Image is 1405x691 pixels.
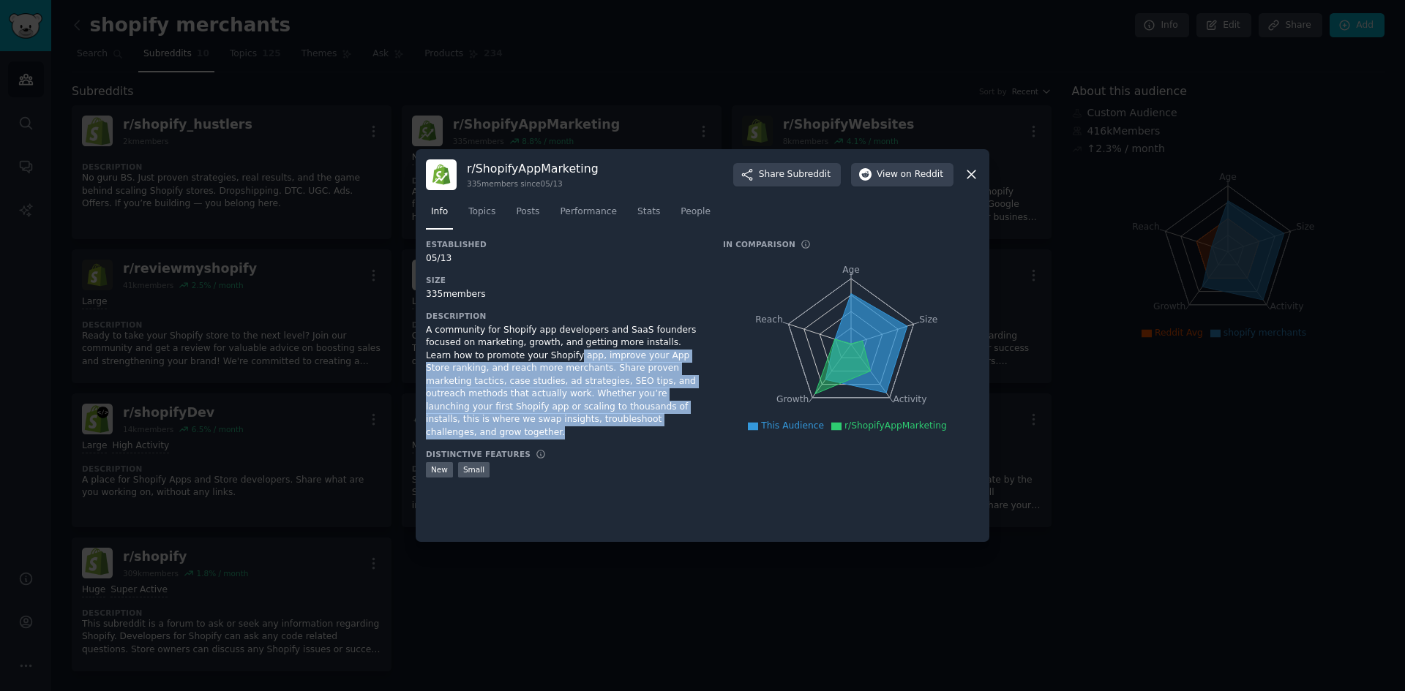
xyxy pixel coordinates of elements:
h3: Distinctive Features [426,449,531,459]
tspan: Growth [776,394,809,404]
h3: In Comparison [723,239,795,249]
button: Viewon Reddit [851,163,953,186]
h3: r/ ShopifyAppMarketing [467,161,599,176]
span: Share [759,168,831,181]
tspan: Age [842,265,860,275]
div: A community for Shopify app developers and SaaS founders focused on marketing, growth, and gettin... [426,324,702,439]
img: ShopifyAppMarketing [426,159,457,190]
div: 05/13 [426,252,702,265]
span: Info [431,205,448,219]
span: Posts [516,205,539,219]
h3: Size [426,275,702,285]
span: Performance [560,205,617,219]
a: Stats [632,200,665,230]
button: ShareSubreddit [733,163,841,186]
a: Info [426,200,453,230]
h3: Description [426,311,702,321]
tspan: Reach [755,314,783,324]
h3: Established [426,239,702,249]
a: Posts [511,200,544,230]
span: View [877,168,943,181]
span: This Audience [761,420,824,431]
span: Topics [468,205,495,219]
tspan: Activity [893,394,927,404]
a: Performance [555,200,622,230]
a: People [675,200,716,230]
div: 335 members [426,288,702,301]
div: 335 members since 05/13 [467,178,599,189]
span: Stats [637,205,660,219]
span: r/ShopifyAppMarketing [844,420,947,431]
span: on Reddit [901,168,943,181]
a: Topics [463,200,501,230]
span: Subreddit [787,168,831,181]
tspan: Size [919,314,937,324]
div: Small [458,462,490,477]
span: People [681,205,711,219]
div: New [426,462,453,477]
